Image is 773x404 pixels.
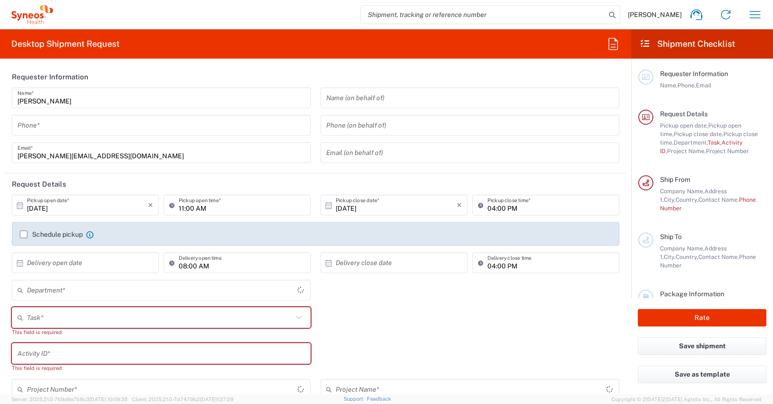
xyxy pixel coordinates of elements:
[628,10,682,19] span: [PERSON_NAME]
[698,196,739,203] span: Contact Name,
[640,38,735,50] h2: Shipment Checklist
[367,396,391,402] a: Feedback
[148,198,153,213] i: ×
[664,196,676,203] span: City,
[12,328,311,336] div: This field is required
[12,364,311,372] div: This field is required
[197,396,234,402] span: 2[DATE]1:37:29
[638,337,766,355] button: Save shipment
[660,245,704,252] span: Company Name,
[89,396,128,402] span: [DATE] 10:09:35
[344,396,367,402] a: Support
[706,147,749,155] span: Project Number
[638,366,766,383] button: Save as template
[708,139,721,146] span: Task,
[660,176,690,183] span: Ship From
[660,290,724,298] span: Package Information
[676,196,698,203] span: Country,
[611,395,762,404] span: Copyright © 2[DATE]2[DATE] Agistix Inc., All Rights Reserved
[660,188,704,195] span: Company Name,
[11,396,128,402] span: Server: 2025.21.0-769a9a7b8c3
[667,147,706,155] span: Project Name,
[696,82,712,89] span: Email
[457,198,462,213] i: ×
[20,231,83,238] label: Schedule pickup
[660,122,708,129] span: Pickup open date,
[638,309,766,327] button: Rate
[676,253,698,260] span: Country,
[698,253,739,260] span: Contact Name,
[361,6,606,24] input: Shipment, tracking or reference number
[660,70,728,77] span: Requester Information
[677,82,696,89] span: Phone,
[11,38,120,50] h2: Desktop Shipment Request
[664,253,676,260] span: City,
[660,233,682,241] span: Ship To
[674,130,723,138] span: Pickup close date,
[12,180,66,189] h2: Request Details
[674,139,708,146] span: Department,
[660,82,677,89] span: Name,
[12,72,88,82] h2: Requester Information
[660,110,708,118] span: Request Details
[132,396,234,402] span: Client: 2025.21.0-7d7479b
